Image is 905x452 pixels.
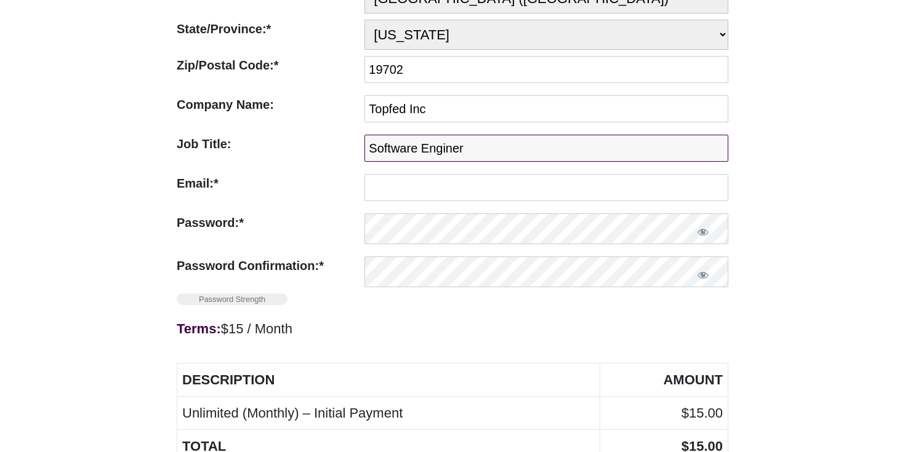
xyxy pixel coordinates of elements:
[177,317,728,340] div: $15 / Month
[177,293,288,305] span: Password Strength
[177,321,221,336] strong: Terms:
[600,397,728,430] td: $15.00
[364,20,728,50] select: State/Province
[177,135,358,153] label: Job Title:
[177,20,358,38] label: State/Province:*
[177,213,358,232] label: Password:*
[600,363,728,397] th: Amount
[678,213,728,250] button: Show password
[177,363,600,397] th: Description
[177,256,358,275] label: Password Confirmation:*
[177,56,358,74] label: Zip/Postal Code:*
[678,256,728,293] button: Show password
[177,397,600,430] td: Unlimited (Monthly) – Initial Payment
[177,174,358,192] label: Email:*
[177,95,358,114] label: Company Name:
